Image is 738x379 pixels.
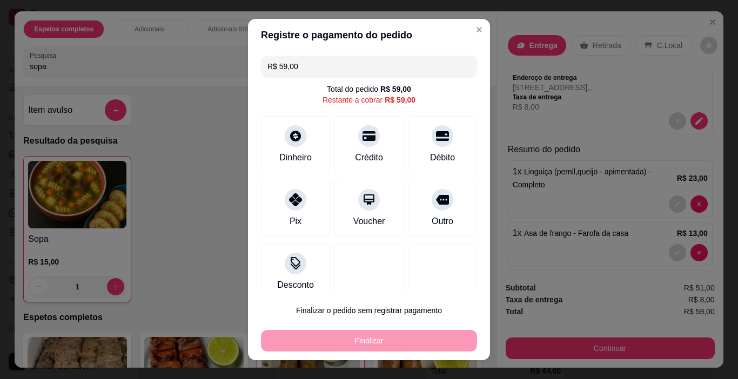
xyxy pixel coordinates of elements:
[279,151,312,164] div: Dinheiro
[323,94,415,105] div: Restante a cobrar
[327,84,411,94] div: Total do pedido
[380,84,411,94] div: R$ 59,00
[277,279,314,292] div: Desconto
[290,215,301,228] div: Pix
[432,215,453,228] div: Outro
[248,19,490,51] header: Registre o pagamento do pedido
[355,151,383,164] div: Crédito
[261,300,477,321] button: Finalizar o pedido sem registrar pagamento
[471,21,488,38] button: Close
[267,56,471,77] input: Ex.: hambúrguer de cordeiro
[353,215,385,228] div: Voucher
[385,94,415,105] div: R$ 59,00
[430,151,455,164] div: Débito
